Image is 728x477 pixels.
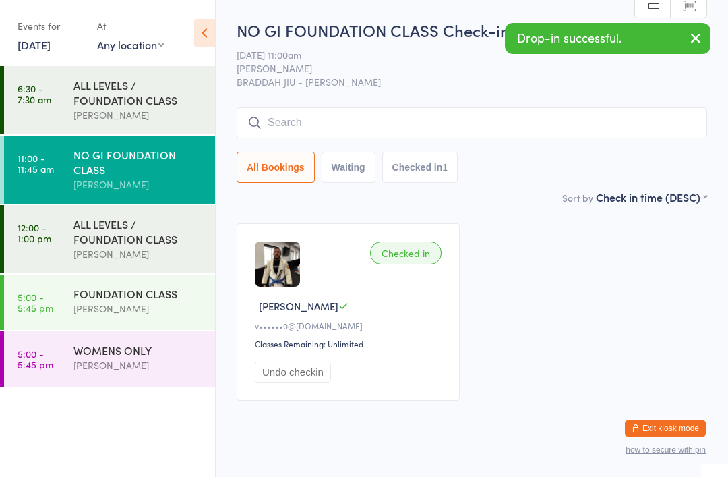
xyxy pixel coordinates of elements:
[73,78,204,107] div: ALL LEVELS / FOUNDATION CLASS
[596,190,707,204] div: Check in time (DESC)
[442,162,448,173] div: 1
[255,242,300,287] img: image1717552754.png
[97,15,164,37] div: At
[73,246,204,262] div: [PERSON_NAME]
[73,301,204,316] div: [PERSON_NAME]
[237,61,686,75] span: [PERSON_NAME]
[18,152,54,174] time: 11:00 - 11:45 am
[18,291,53,313] time: 5:00 - 5:45 pm
[625,420,706,437] button: Exit kiosk mode
[73,286,204,301] div: FOUNDATION CLASS
[255,362,331,383] button: Undo checkin
[97,37,164,52] div: Any location
[4,275,215,330] a: 5:00 -5:45 pmFOUNDATION CLASS[PERSON_NAME]
[18,15,84,37] div: Events for
[18,37,51,52] a: [DATE]
[382,152,458,183] button: Checked in1
[4,205,215,273] a: 12:00 -1:00 pmALL LEVELS / FOUNDATION CLASS[PERSON_NAME]
[255,338,446,349] div: Classes Remaining: Unlimited
[370,242,442,264] div: Checked in
[237,48,686,61] span: [DATE] 11:00am
[18,83,51,105] time: 6:30 - 7:30 am
[73,343,204,358] div: WOMENS ONLY
[322,152,375,183] button: Waiting
[237,107,707,138] input: Search
[237,19,707,41] h2: NO GI FOUNDATION CLASS Check-in
[73,358,204,373] div: [PERSON_NAME]
[259,299,338,313] span: [PERSON_NAME]
[73,217,204,246] div: ALL LEVELS / FOUNDATION CLASS
[73,177,204,192] div: [PERSON_NAME]
[626,445,706,455] button: how to secure with pin
[18,222,51,244] time: 12:00 - 1:00 pm
[255,320,446,331] div: v••••••0@[DOMAIN_NAME]
[73,107,204,123] div: [PERSON_NAME]
[237,152,315,183] button: All Bookings
[562,191,593,204] label: Sort by
[237,75,707,88] span: BRADDAH JIU - [PERSON_NAME]
[4,136,215,204] a: 11:00 -11:45 amNO GI FOUNDATION CLASS[PERSON_NAME]
[73,147,204,177] div: NO GI FOUNDATION CLASS
[4,66,215,134] a: 6:30 -7:30 amALL LEVELS / FOUNDATION CLASS[PERSON_NAME]
[4,331,215,387] a: 5:00 -5:45 pmWOMENS ONLY[PERSON_NAME]
[505,23,710,54] div: Drop-in successful.
[18,348,53,370] time: 5:00 - 5:45 pm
